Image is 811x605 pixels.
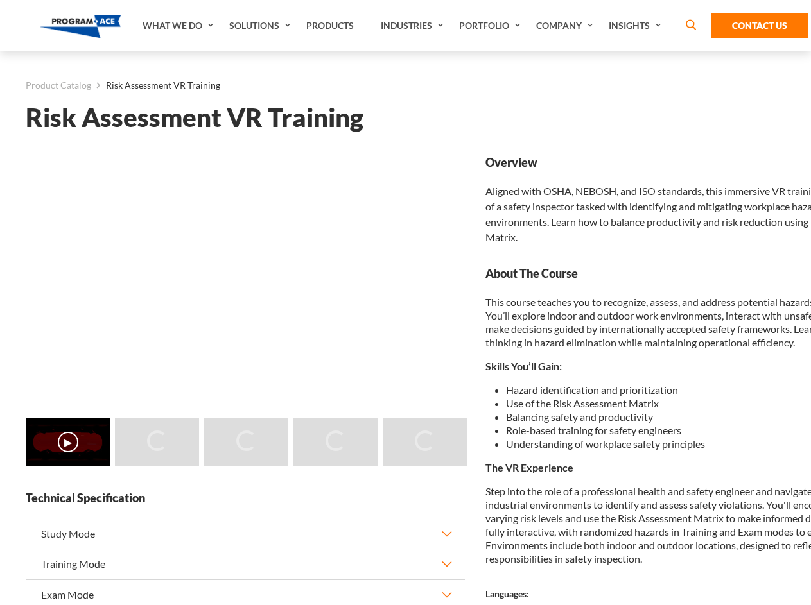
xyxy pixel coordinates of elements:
[58,432,78,452] button: ▶
[26,418,110,466] img: Risk Assessment VR Training - Video 0
[26,519,465,549] button: Study Mode
[26,155,465,402] iframe: Risk Assessment VR Training - Video 0
[711,13,808,38] a: Contact Us
[26,77,91,94] a: Product Catalog
[26,549,465,579] button: Training Mode
[91,77,220,94] li: Risk Assessment VR Training
[485,588,529,599] strong: Languages:
[40,15,121,38] img: Program-Ace
[26,490,465,506] strong: Technical Specification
